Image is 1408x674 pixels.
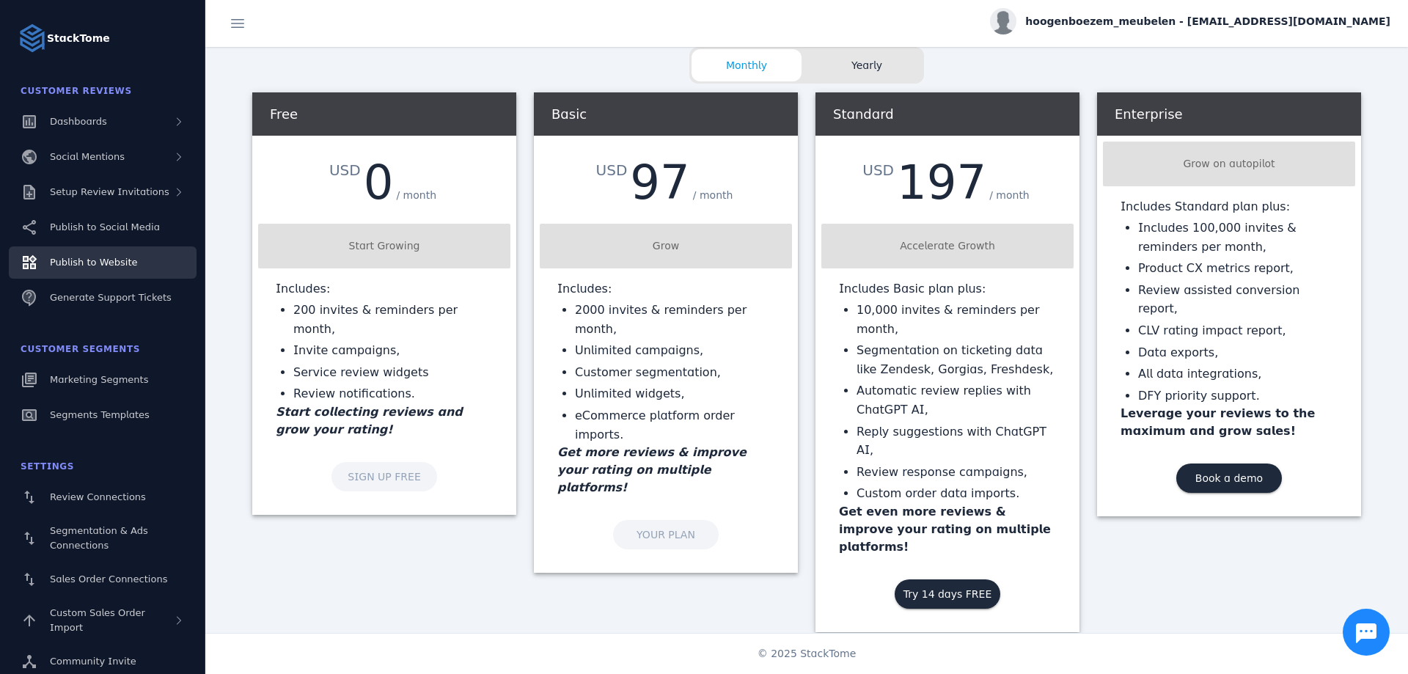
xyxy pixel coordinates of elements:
span: Dashboards [50,116,107,127]
span: Book a demo [1195,473,1263,483]
em: Start collecting reviews and grow your rating! [276,405,463,436]
li: Unlimited widgets, [575,384,774,403]
span: Sales Order Connections [50,574,167,585]
span: Customer Reviews [21,86,132,96]
li: Reply suggestions with ChatGPT AI, [857,422,1056,460]
div: Accelerate Growth [827,238,1068,254]
span: Try 14 days FREE [903,589,992,599]
div: USD [329,159,364,181]
li: Custom order data imports. [857,484,1056,503]
span: Enterprise [1115,106,1183,122]
li: Service review widgets [293,363,493,382]
strong: Leverage your reviews to the maximum and grow sales! [1121,406,1315,438]
li: Invite campaigns, [293,341,493,360]
img: Logo image [18,23,47,53]
p: Includes Standard plan plus: [1121,198,1338,216]
span: Custom Sales Order Import [50,607,145,633]
a: Segments Templates [9,399,197,431]
span: Setup Review Invitations [50,186,169,197]
span: Review Connections [50,491,146,502]
div: Start Growing [264,238,505,254]
span: Standard [833,106,894,122]
div: USD [596,159,631,181]
a: Segmentation & Ads Connections [9,516,197,560]
li: DFY priority support. [1138,387,1338,406]
strong: StackTome [47,31,110,46]
span: Social Mentions [50,151,125,162]
li: Data exports, [1138,343,1338,362]
li: Includes 100,000 invites & reminders per month, [1138,219,1338,256]
li: eCommerce platform order imports. [575,406,774,444]
p: Includes: [276,280,493,298]
li: CLV rating impact report, [1138,321,1338,340]
strong: Get even more reviews & improve your rating on multiple platforms! [839,505,1051,554]
img: profile.jpg [990,8,1016,34]
button: Book a demo [1176,464,1282,493]
div: / month [393,185,439,206]
p: Includes: [557,280,774,298]
li: Review assisted conversion report, [1138,281,1338,318]
span: Segments Templates [50,409,150,420]
span: Publish to Social Media [50,221,160,232]
div: 197 [897,159,986,206]
div: / month [690,185,736,206]
li: Product CX metrics report, [1138,259,1338,278]
span: Generate Support Tickets [50,292,172,303]
span: Publish to Website [50,257,137,268]
span: Free [270,106,298,122]
li: 2000 invites & reminders per month, [575,301,774,338]
a: Publish to Social Media [9,211,197,243]
button: Try 14 days FREE [895,579,1000,609]
a: Sales Order Connections [9,563,197,596]
span: Segmentation & Ads Connections [50,525,148,551]
a: Review Connections [9,481,197,513]
a: Generate Support Tickets [9,282,197,314]
span: Basic [551,106,587,122]
span: © 2025 StackTome [758,646,857,662]
span: Marketing Segments [50,374,148,385]
li: Review response campaigns, [857,463,1056,482]
a: Marketing Segments [9,364,197,396]
a: Publish to Website [9,246,197,279]
span: Customer Segments [21,344,140,354]
div: 97 [630,159,689,206]
li: 10,000 invites & reminders per month, [857,301,1056,338]
span: Yearly [812,58,922,73]
div: Grow [546,238,786,254]
li: Automatic review replies with ChatGPT AI, [857,381,1056,419]
span: hoogenboezem_meubelen - [EMAIL_ADDRESS][DOMAIN_NAME] [1025,14,1390,29]
li: All data integrations, [1138,365,1338,384]
div: / month [986,185,1033,206]
li: Review notifications. [293,384,493,403]
div: USD [862,159,897,181]
p: Includes Basic plan plus: [839,280,1056,298]
li: Unlimited campaigns, [575,341,774,360]
div: 0 [364,159,394,206]
li: 200 invites & reminders per month, [293,301,493,338]
span: Monthly [692,58,802,73]
span: Settings [21,461,74,472]
li: Customer segmentation, [575,363,774,382]
div: Grow on autopilot [1109,156,1349,172]
li: Segmentation on ticketing data like Zendesk, Gorgias, Freshdesk, [857,341,1056,378]
span: Community Invite [50,656,136,667]
button: hoogenboezem_meubelen - [EMAIL_ADDRESS][DOMAIN_NAME] [990,8,1390,34]
em: Get more reviews & improve your rating on multiple platforms! [557,445,747,494]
